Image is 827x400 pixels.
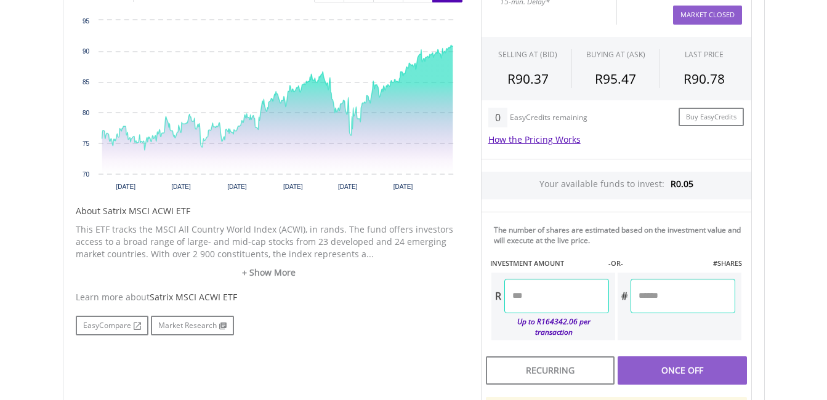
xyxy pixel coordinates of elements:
[491,313,609,340] div: Up to R164342.06 per transaction
[486,356,615,385] div: Recurring
[227,183,247,190] text: [DATE]
[673,6,742,25] button: Market Closed
[595,70,636,87] span: R95.47
[618,356,746,385] div: Once Off
[498,49,557,60] div: SELLING AT (BID)
[608,258,623,268] label: -OR-
[116,183,135,190] text: [DATE]
[490,258,564,268] label: INVESTMENT AMOUNT
[76,205,462,217] h5: About Satrix MSCI ACWI ETF
[679,108,744,127] a: Buy EasyCredits
[491,279,504,313] div: R
[494,225,746,246] div: The number of shares are estimated based on the investment value and will execute at the live price.
[82,18,89,25] text: 95
[150,291,237,303] span: Satrix MSCI ACWI ETF
[76,14,462,199] svg: Interactive chart
[171,183,191,190] text: [DATE]
[684,70,725,87] span: R90.78
[510,113,587,124] div: EasyCredits remaining
[82,79,89,86] text: 85
[76,316,148,335] a: EasyCompare
[82,140,89,147] text: 75
[671,178,693,190] span: R0.05
[618,279,631,313] div: #
[151,316,234,335] a: Market Research
[76,266,462,279] a: + Show More
[82,48,89,55] text: 90
[76,291,462,303] div: Learn more about
[713,258,742,268] label: #SHARES
[76,14,462,199] div: Chart. Highcharts interactive chart.
[82,110,89,116] text: 80
[488,134,581,145] a: How the Pricing Works
[488,108,507,127] div: 0
[685,49,724,60] div: LAST PRICE
[507,70,549,87] span: R90.37
[82,171,89,178] text: 70
[586,49,645,60] span: BUYING AT (ASK)
[337,183,357,190] text: [DATE]
[76,223,462,260] p: This ETF tracks the MSCI All Country World Index (ACWI), in rands. The fund offers investors acce...
[393,183,413,190] text: [DATE]
[482,172,751,199] div: Your available funds to invest:
[283,183,303,190] text: [DATE]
